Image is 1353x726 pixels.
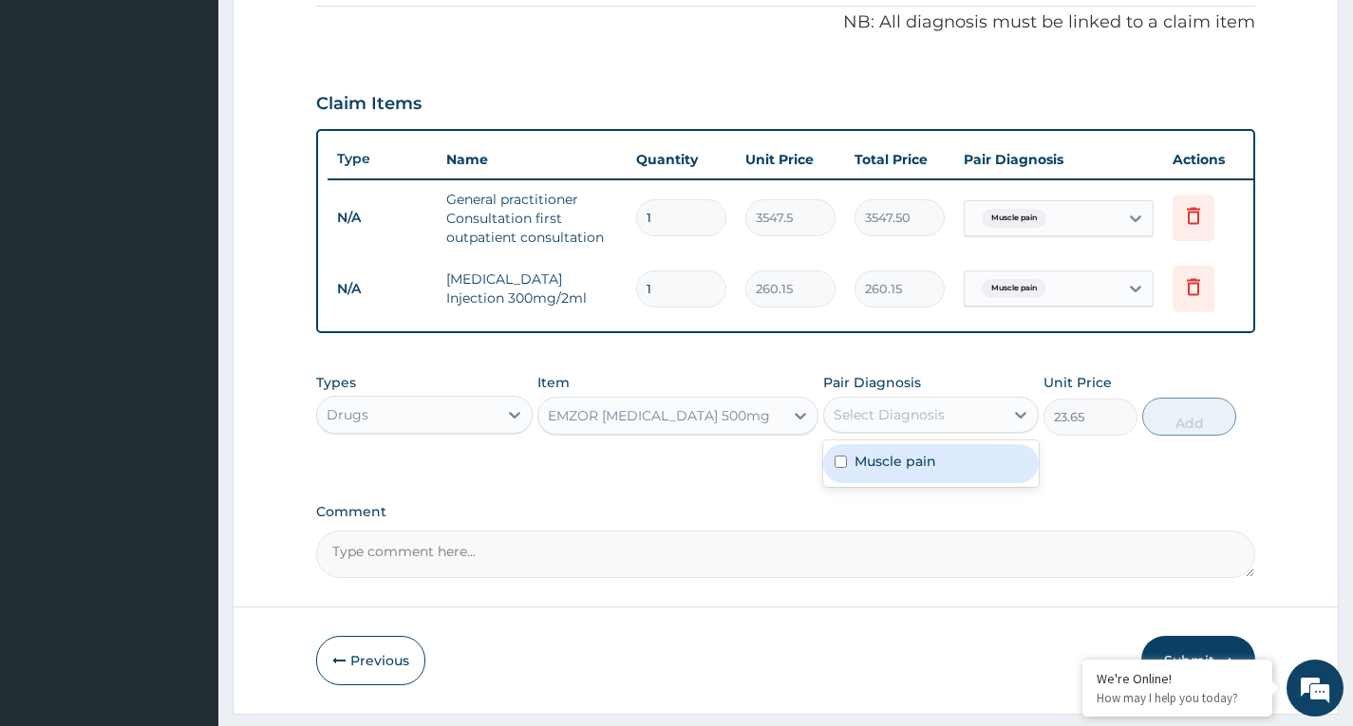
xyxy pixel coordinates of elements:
[1097,670,1258,687] div: We're Online!
[1141,636,1255,685] button: Submit
[99,106,319,131] div: Chat with us now
[823,373,921,392] label: Pair Diagnosis
[736,140,845,178] th: Unit Price
[627,140,736,178] th: Quantity
[982,209,1046,228] span: Muscle pain
[316,10,1255,35] p: NB: All diagnosis must be linked to a claim item
[311,9,357,55] div: Minimize live chat window
[328,141,437,177] th: Type
[35,95,77,142] img: d_794563401_company_1708531726252_794563401
[437,140,627,178] th: Name
[537,373,570,392] label: Item
[316,504,1255,520] label: Comment
[1163,140,1258,178] th: Actions
[437,180,627,256] td: General practitioner Consultation first outpatient consultation
[845,140,954,178] th: Total Price
[548,406,770,425] div: EMZOR [MEDICAL_DATA] 500mg
[328,271,437,307] td: N/A
[437,260,627,317] td: [MEDICAL_DATA] Injection 300mg/2ml
[1097,690,1258,706] p: How may I help you today?
[327,405,368,424] div: Drugs
[1043,373,1112,392] label: Unit Price
[1142,398,1236,436] button: Add
[954,140,1163,178] th: Pair Diagnosis
[855,452,936,471] label: Muscle pain
[982,279,1046,298] span: Muscle pain
[834,405,945,424] div: Select Diagnosis
[110,239,262,431] span: We're online!
[328,200,437,235] td: N/A
[316,636,425,685] button: Previous
[9,518,362,585] textarea: Type your message and hit 'Enter'
[316,94,422,115] h3: Claim Items
[316,375,356,391] label: Types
